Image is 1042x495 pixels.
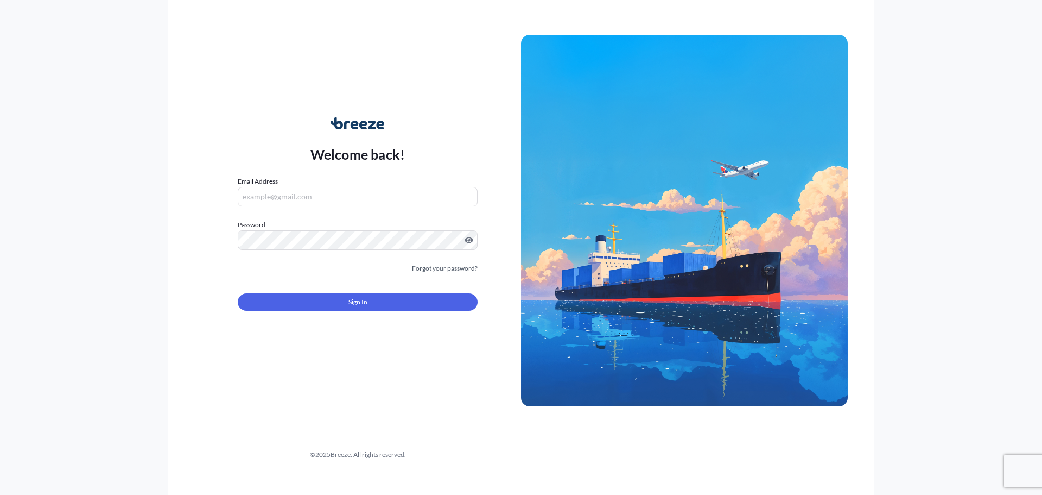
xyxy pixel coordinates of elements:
span: Sign In [348,297,367,308]
input: example@gmail.com [238,187,478,206]
label: Password [238,220,478,230]
label: Email Address [238,176,278,187]
a: Forgot your password? [412,263,478,274]
p: Welcome back! [310,146,405,163]
div: © 2025 Breeze. All rights reserved. [194,449,521,460]
img: Ship illustration [521,35,848,406]
button: Show password [465,236,473,245]
button: Sign In [238,293,478,311]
